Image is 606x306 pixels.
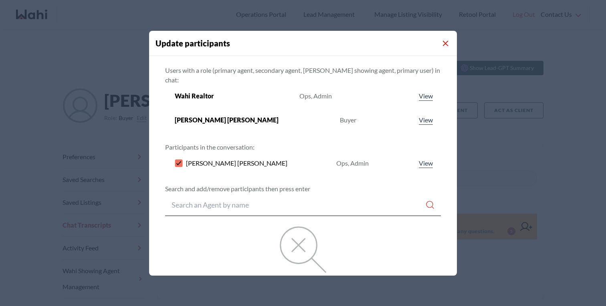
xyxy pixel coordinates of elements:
div: Buyer [340,115,356,125]
p: Search and add/remove participants then press enter [165,184,441,194]
button: Close Modal [441,39,450,48]
div: Ops, Admin [336,158,369,168]
span: Users with a role (primary agent, secondary agent, [PERSON_NAME] showing agent, primary user) in ... [165,66,440,84]
a: View profile [417,91,434,101]
div: Ops, Admin [299,91,332,101]
a: View profile [417,115,434,125]
input: Search input [172,198,425,212]
span: Wahi Realtor [175,91,214,101]
span: [PERSON_NAME] [PERSON_NAME] [175,115,279,125]
span: [PERSON_NAME] [PERSON_NAME] [186,158,287,168]
span: Participants in the conversation: [165,143,255,151]
a: View profile [417,158,434,168]
h4: Update participants [156,37,457,49]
